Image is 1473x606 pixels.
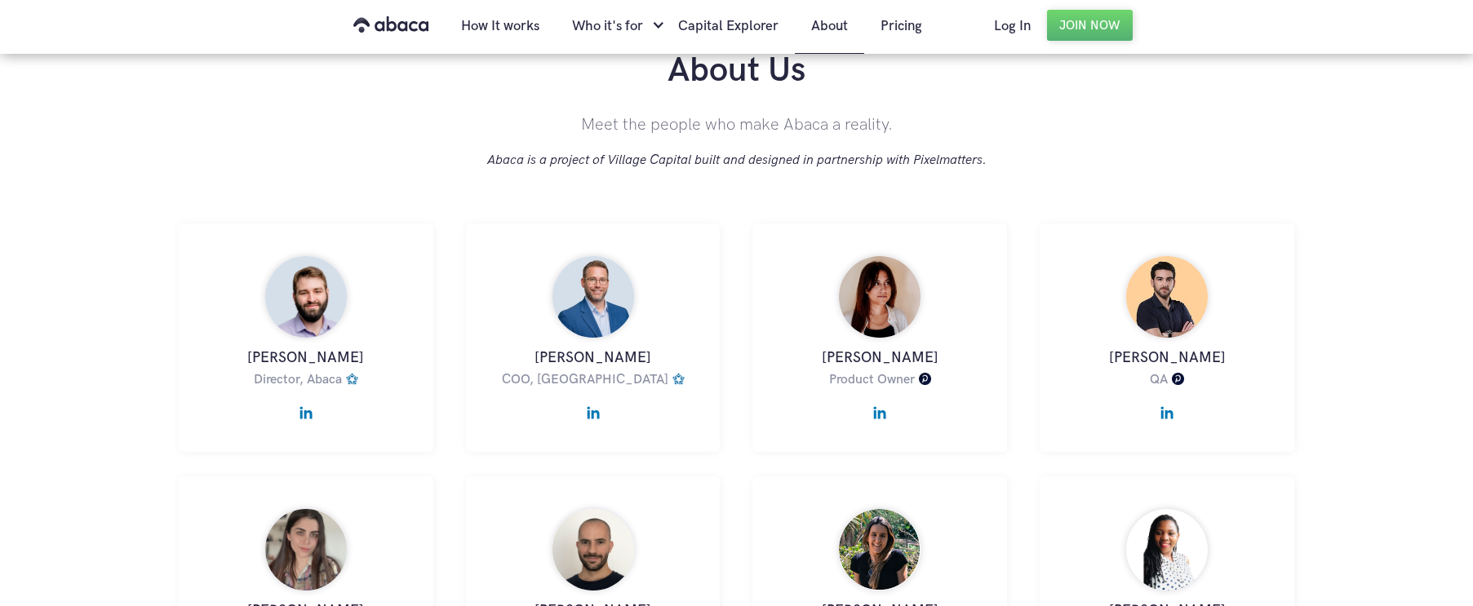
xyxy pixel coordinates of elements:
[672,373,685,385] img: Village Capital
[1047,10,1133,41] a: Join Now
[195,346,417,370] h3: [PERSON_NAME]
[299,398,313,419] img: https://www.linkedin.com/in/hobbsandrew/
[1150,372,1168,387] h4: QA
[829,372,915,387] h4: Product Owner
[346,373,358,385] img: Village Capital
[1172,373,1184,385] img: Pixelmatters
[482,346,704,370] h3: [PERSON_NAME]
[587,398,600,419] img: https://www.linkedin.com/in/peterlundquist/
[254,372,342,387] h4: Director, Abaca
[295,148,1178,173] p: Abaca is a project of Village Capital built and designed in partnership with Pixelmatters.
[502,372,668,387] h4: COO, [GEOGRAPHIC_DATA]
[1056,346,1278,370] h3: [PERSON_NAME]
[769,346,991,370] h3: [PERSON_NAME]
[295,109,1178,140] p: Meet the people who make Abaca a reality.
[919,373,931,385] img: Pixelmatters
[873,398,886,419] img: https://pt.linkedin.com/in/marta-correia-2848a0a0
[1160,398,1174,419] img: https://www.linkedin.com/in/emanuelalsantos/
